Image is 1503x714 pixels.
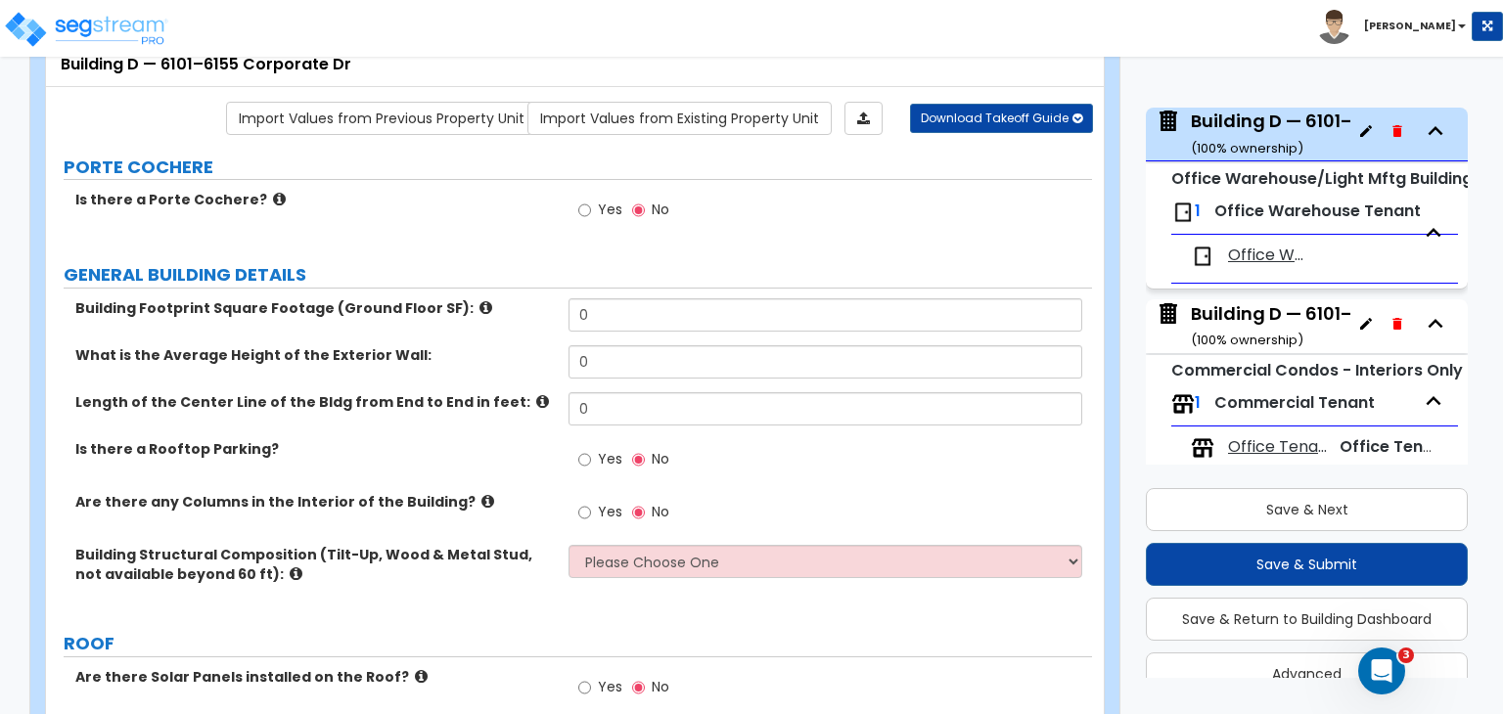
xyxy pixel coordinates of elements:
[1228,245,1311,267] span: Office Warehouse Tenant
[844,102,883,135] a: Import the dynamic attributes value through Excel sheet
[1146,598,1468,641] button: Save & Return to Building Dashboard
[1171,359,1463,381] small: Commercial Condos - Interiors Only
[61,54,1089,76] div: Building D — 6101–6155 Corporate Dr
[1156,301,1181,327] img: building.svg
[1191,436,1214,460] img: tenants.png
[1364,19,1456,33] b: [PERSON_NAME]
[1156,301,1350,351] span: Building D — 6101–6155 Corporate Dr
[1191,245,1214,268] img: door.png
[1146,543,1468,586] button: Save & Submit
[578,200,591,221] input: Yes
[3,10,169,49] img: logo_pro_r.png
[64,631,1092,656] label: ROOF
[1398,647,1414,663] span: 3
[75,545,554,584] label: Building Structural Composition (Tilt-Up, Wood & Metal Stud, not available beyond 60 ft):
[1317,10,1351,44] img: avatar.png
[652,449,669,469] span: No
[75,190,554,209] label: Is there a Porte Cochere?
[921,110,1069,126] span: Download Takeoff Guide
[632,200,645,221] input: No
[415,669,428,684] i: click for more info!
[64,155,1092,180] label: PORTE COCHERE
[598,677,622,696] span: Yes
[226,102,537,135] a: Import the dynamic attribute values from previous properties.
[290,566,302,581] i: click for more info!
[481,494,494,509] i: click for more info!
[527,102,832,135] a: Import the dynamic attribute values from existing properties.
[632,677,645,698] input: No
[632,502,645,523] input: No
[598,449,622,469] span: Yes
[1340,435,1450,458] span: Office Tenant
[578,502,591,523] input: Yes
[1195,391,1201,414] span: 1
[1171,201,1195,224] img: door.png
[652,200,669,219] span: No
[578,677,591,698] input: Yes
[1214,391,1375,414] span: Commercial Tenant
[1146,652,1468,695] button: Advanced
[578,449,591,470] input: Yes
[1191,331,1303,349] small: ( 100 % ownership)
[598,502,622,521] span: Yes
[1214,200,1421,222] span: Office Warehouse Tenant
[652,502,669,521] span: No
[1228,436,1327,459] span: Office Tenants
[1191,139,1303,157] small: ( 100 % ownership)
[75,439,554,459] label: Is there a Rooftop Parking?
[75,298,554,318] label: Building Footprint Square Footage (Ground Floor SF):
[479,300,492,315] i: click for more info!
[1171,392,1195,416] img: tenants.png
[598,200,622,219] span: Yes
[1146,488,1468,531] button: Save & Next
[1156,109,1350,158] span: Building D — 6101–6155 Corporate Dr
[75,667,554,687] label: Are there Solar Panels installed on the Roof?
[536,394,549,409] i: click for more info!
[273,192,286,206] i: click for more info!
[1195,200,1201,222] span: 1
[75,345,554,365] label: What is the Average Height of the Exterior Wall:
[1171,167,1473,190] small: Office Warehouse/Light Mftg Building
[1358,647,1405,694] iframe: Intercom live chat
[632,449,645,470] input: No
[75,492,554,512] label: Are there any Columns in the Interior of the Building?
[64,262,1092,288] label: GENERAL BUILDING DETAILS
[1156,109,1181,134] img: building.svg
[652,677,669,696] span: No
[75,392,554,412] label: Length of the Center Line of the Bldg from End to End in feet:
[910,104,1093,133] button: Download Takeoff Guide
